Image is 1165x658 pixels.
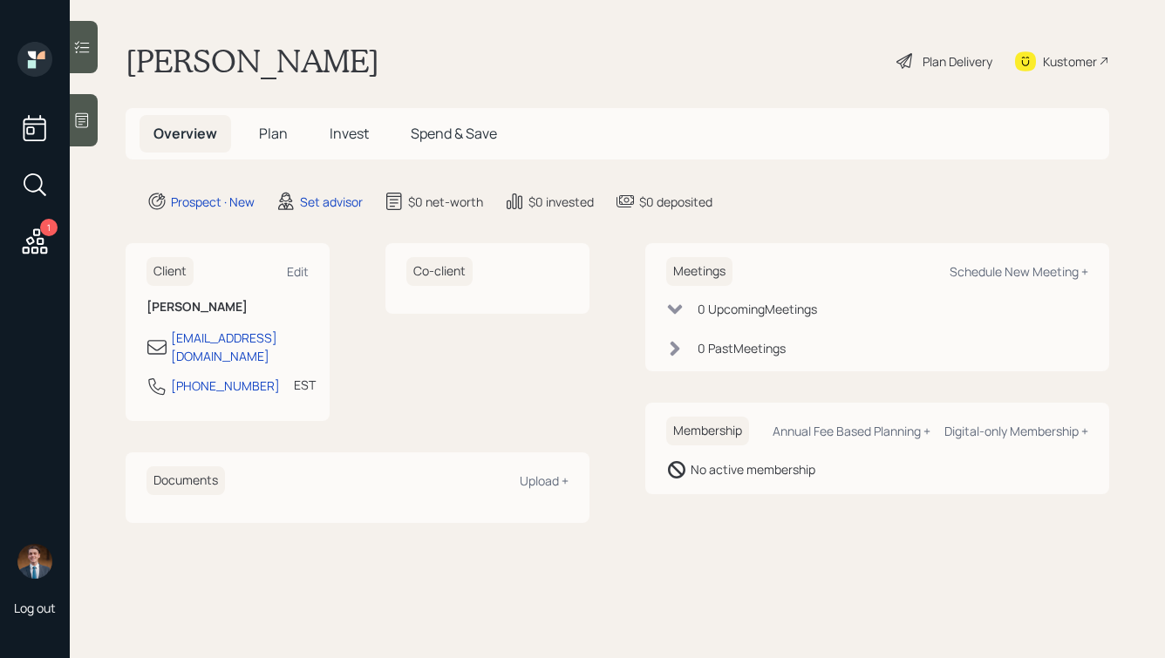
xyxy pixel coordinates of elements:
[923,52,992,71] div: Plan Delivery
[698,339,786,357] div: 0 Past Meeting s
[294,376,316,394] div: EST
[691,460,815,478] div: No active membership
[406,257,473,286] h6: Co-client
[944,423,1088,439] div: Digital-only Membership +
[666,417,749,445] h6: Membership
[17,544,52,579] img: hunter_neumayer.jpg
[146,466,225,495] h6: Documents
[171,193,255,211] div: Prospect · New
[287,263,309,280] div: Edit
[40,219,58,236] div: 1
[528,193,594,211] div: $0 invested
[1043,52,1097,71] div: Kustomer
[14,600,56,616] div: Log out
[520,472,569,489] div: Upload +
[639,193,712,211] div: $0 deposited
[411,124,497,143] span: Spend & Save
[773,423,930,439] div: Annual Fee Based Planning +
[171,376,280,395] div: [PHONE_NUMBER]
[408,193,483,211] div: $0 net-worth
[330,124,369,143] span: Invest
[126,42,379,80] h1: [PERSON_NAME]
[146,300,309,315] h6: [PERSON_NAME]
[300,193,363,211] div: Set advisor
[171,329,309,365] div: [EMAIL_ADDRESS][DOMAIN_NAME]
[259,124,288,143] span: Plan
[153,124,217,143] span: Overview
[950,263,1088,280] div: Schedule New Meeting +
[666,257,732,286] h6: Meetings
[146,257,194,286] h6: Client
[698,300,817,318] div: 0 Upcoming Meeting s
